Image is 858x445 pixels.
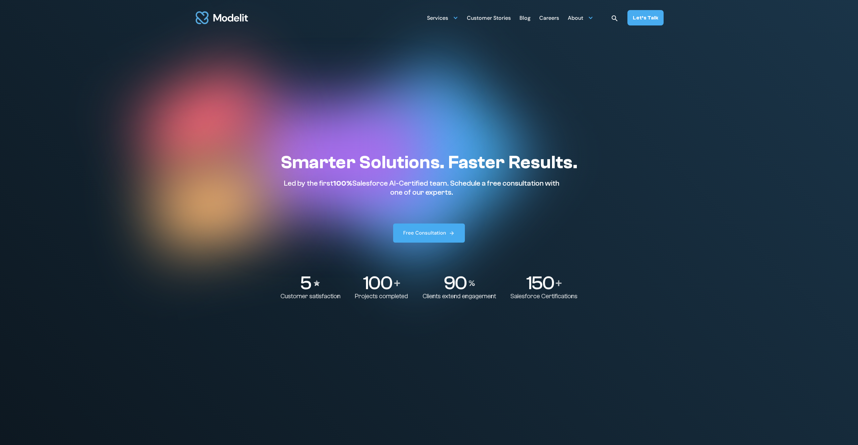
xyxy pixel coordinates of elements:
img: Plus [556,280,562,286]
a: Free Consultation [393,224,465,243]
img: Percentage [469,280,475,286]
img: Stars [313,279,321,287]
p: 90 [443,273,466,293]
div: Customer Stories [467,12,511,25]
a: home [194,7,249,28]
a: Blog [519,11,531,24]
p: Projects completed [355,293,408,300]
a: Careers [539,11,559,24]
span: 100% [333,179,352,188]
div: Free Consultation [403,230,446,237]
p: Salesforce Certifications [510,293,577,300]
div: Let’s Talk [633,14,658,21]
div: Services [427,11,458,24]
p: Clients extend engagement [423,293,496,300]
a: Let’s Talk [627,10,664,25]
p: 5 [300,273,311,293]
img: modelit logo [194,7,249,28]
p: Customer satisfaction [281,293,341,300]
div: About [568,12,583,25]
div: About [568,11,593,24]
a: Customer Stories [467,11,511,24]
p: Led by the first Salesforce AI-Certified team. Schedule a free consultation with one of our experts. [281,179,563,197]
img: arrow right [449,230,455,236]
p: 150 [526,273,554,293]
div: Careers [539,12,559,25]
div: Services [427,12,448,25]
p: 100 [363,273,392,293]
h1: Smarter Solutions. Faster Results. [281,151,577,174]
div: Blog [519,12,531,25]
img: Plus [394,280,400,286]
